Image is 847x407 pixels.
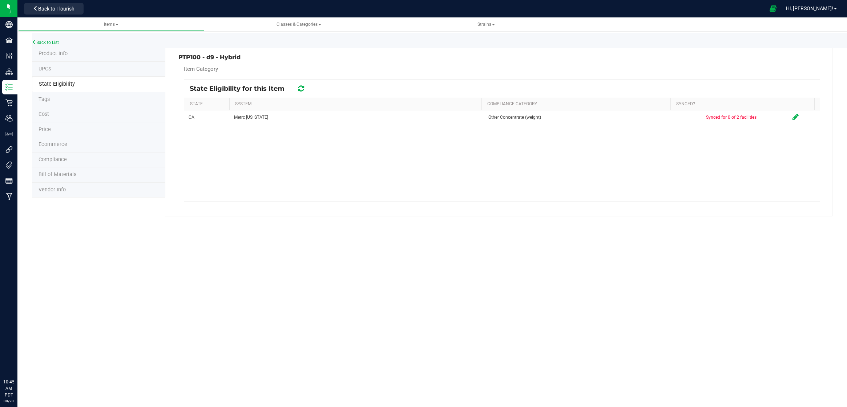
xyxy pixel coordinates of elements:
[39,81,75,87] span: Tag
[786,5,833,11] span: Hi, [PERSON_NAME]!
[676,101,695,106] a: SYNCED?
[488,114,541,121] span: Other Concentrate (weight)
[178,54,496,61] h3: PTP100 - d9 - Hybrid
[7,349,29,371] iframe: Resource center
[184,66,218,72] span: Item Category
[477,22,495,27] span: Strains
[39,126,51,133] span: Price
[792,113,799,121] i: Configure
[39,50,68,57] span: Product Info
[39,156,67,163] span: Compliance
[5,162,13,169] inline-svg: Tags
[32,40,59,45] a: Back to List
[39,171,76,178] span: Bill of Materials
[3,379,14,398] p: 10:45 AM PDT
[234,114,268,121] span: Metrc [US_STATE]
[765,1,781,16] span: Open Ecommerce Menu
[5,115,13,122] inline-svg: Users
[190,101,203,106] a: STATE
[104,22,118,27] span: Items
[5,21,13,28] inline-svg: Company
[38,6,74,12] span: Back to Flourish
[5,146,13,153] inline-svg: Integrations
[5,68,13,75] inline-svg: Distribution
[235,101,251,106] a: SYSTEM
[5,130,13,138] inline-svg: User Roles
[190,85,292,93] span: State Eligibility for this Item
[277,22,321,27] span: Classes & Categories
[487,101,537,106] a: COMPLIANCE CATEGORY
[5,52,13,60] inline-svg: Configuration
[5,193,13,200] inline-svg: Manufacturing
[39,111,49,117] span: Cost
[5,99,13,106] inline-svg: Retail
[21,348,30,357] iframe: Resource center unread badge
[5,177,13,184] inline-svg: Reports
[24,3,84,15] button: Back to Flourish
[5,84,13,91] inline-svg: Inventory
[3,398,14,404] p: 08/20
[189,114,194,121] span: CA
[706,115,757,120] span: Synced for 0 of 2 facilities
[39,96,50,102] span: Tag
[5,37,13,44] inline-svg: Facilities
[39,141,67,147] span: Ecommerce
[39,66,51,72] span: Tag
[39,187,66,193] span: Vendor Info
